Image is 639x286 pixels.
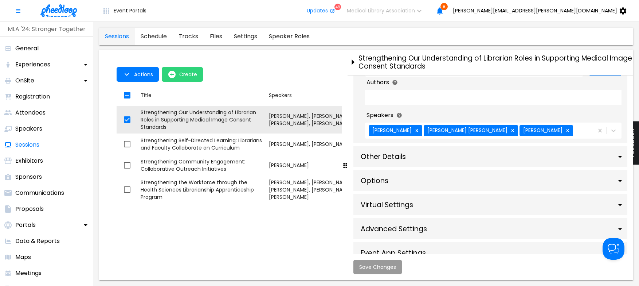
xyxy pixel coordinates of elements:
svg: Click for more info [396,112,402,118]
div: Strengthening Our Understanding of Librarian Roles in Supporting Medical Image Consent Standards [141,109,263,131]
p: General [15,44,39,53]
div: Options [353,170,627,191]
span: 8 [440,3,448,10]
button: close-drawer [348,55,358,70]
a: sessions-tab-schedule [135,28,173,45]
div: [PERSON_NAME], [PERSON_NAME], [PERSON_NAME], [PERSON_NAME], [PERSON_NAME] [269,179,376,201]
button: Sort [138,89,154,102]
div: Advanced Settings [353,218,627,239]
p: Registration [15,92,50,101]
p: Experiences [15,60,50,69]
p: Exhibitors [15,156,43,165]
p: Speakers [15,124,42,133]
p: Data & Reports [15,237,60,246]
p: Attendees [15,108,46,117]
span: Event Portals [114,8,146,13]
a: sessions-tab-settings [228,28,263,45]
span: Save Changes [359,264,396,270]
button: [PERSON_NAME][EMAIL_ADDRESS][PERSON_NAME][DOMAIN_NAME] [447,4,636,18]
p: Sponsors [15,173,42,181]
body: As resource purchasers and educators, health sciences librarians have roles to play in supporting... [6,6,250,47]
div: 48 [334,4,341,10]
span: Feedback [628,129,635,158]
span: Medical Library Association [347,8,415,13]
svg: Drag to resize [343,163,348,169]
span: Speakers [366,111,393,120]
button: Updates48 [301,4,341,18]
button: open-Create [162,67,203,82]
h3: Strengthening Our Understanding of Librarian Roles in Supporting Medical Image Consent Standards [358,54,633,70]
div: [PERSON_NAME] [370,127,413,135]
button: Event Portals [96,4,152,18]
p: Sessions [15,140,39,149]
button: 8 [432,4,447,18]
div: [PERSON_NAME] [521,127,564,135]
a: sessions-tab-sessions [99,28,135,45]
div: [PERSON_NAME], [PERSON_NAME] [PERSON_NAME], [PERSON_NAME] [269,112,376,127]
div: Virtual Settings [353,194,627,215]
p: Maps [15,253,31,262]
button: Medical Library Association [341,4,432,18]
div: [PERSON_NAME] [PERSON_NAME] [425,127,509,135]
div: [PERSON_NAME], [PERSON_NAME] [269,140,376,148]
span: Actions [134,71,153,77]
iframe: Help Scout Beacon - Open [603,238,624,260]
span: Authors [366,78,389,87]
div: Strengthening Self-Directed Learning: Librarians and Faculty Collaborate on Curriculum [141,137,263,151]
div: sessions tabs [99,28,315,45]
a: sessions-tab-tracks [173,28,204,45]
p: Proposals [15,205,44,213]
div: Other Details [353,146,627,167]
div: Strengthening the Workforce through the Health Sciences Librarianship Apprenticeship Program [141,179,263,201]
p: Portals [15,221,36,229]
img: logo [40,4,77,17]
button: Save Changes [353,260,402,274]
p: MLA '24: Stronger Together [3,25,90,34]
div: Speakers [269,91,376,100]
div: [PERSON_NAME] [269,162,376,169]
span: Updates [307,8,328,13]
a: sessions-tab-files [204,28,228,45]
button: Actions [117,67,159,82]
div: drag-to-resize [342,50,348,280]
span: Create [179,71,197,77]
p: Communications [15,189,64,197]
div: Strengthening Community Engagement: Collaborative Outreach Initiatives [141,158,263,173]
p: OnSite [15,76,34,85]
a: sessions-tab-speaker roles [263,28,315,45]
svg: Click for more info [392,80,398,85]
div: Title [141,91,152,100]
span: [PERSON_NAME][EMAIL_ADDRESS][PERSON_NAME][DOMAIN_NAME] [453,8,617,13]
div: Event App Settings [353,242,627,263]
p: Meetings [15,269,42,278]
